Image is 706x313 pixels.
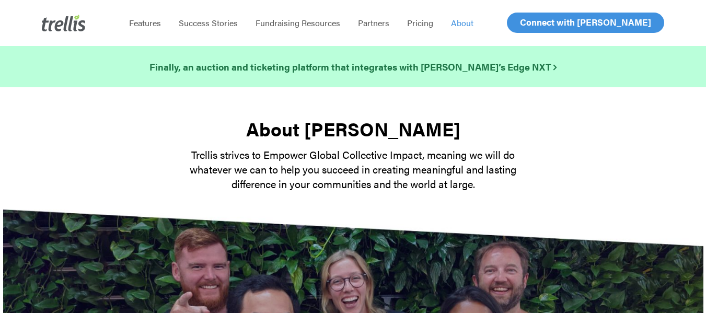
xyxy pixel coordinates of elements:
a: Pricing [398,18,442,28]
p: Trellis strives to Empower Global Collective Impact, meaning we will do whatever we can to help y... [170,147,536,191]
img: Trellis [42,15,86,31]
a: Finally, an auction and ticketing platform that integrates with [PERSON_NAME]’s Edge NXT [149,60,557,74]
a: Fundraising Resources [247,18,349,28]
span: Partners [358,17,389,29]
strong: About [PERSON_NAME] [246,115,460,142]
span: Features [129,17,161,29]
a: Features [120,18,170,28]
a: Connect with [PERSON_NAME] [507,13,664,33]
a: About [442,18,482,28]
strong: Finally, an auction and ticketing platform that integrates with [PERSON_NAME]’s Edge NXT [149,60,557,73]
span: Pricing [407,17,433,29]
span: About [451,17,473,29]
span: Connect with [PERSON_NAME] [520,16,651,28]
span: Success Stories [179,17,238,29]
span: Fundraising Resources [256,17,340,29]
a: Success Stories [170,18,247,28]
a: Partners [349,18,398,28]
